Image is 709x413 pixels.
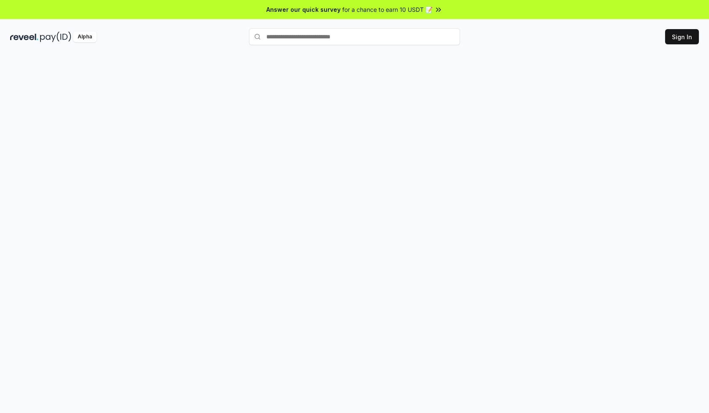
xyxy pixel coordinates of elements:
[665,29,699,44] button: Sign In
[73,32,97,42] div: Alpha
[40,32,71,42] img: pay_id
[342,5,433,14] span: for a chance to earn 10 USDT 📝
[266,5,341,14] span: Answer our quick survey
[10,32,38,42] img: reveel_dark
